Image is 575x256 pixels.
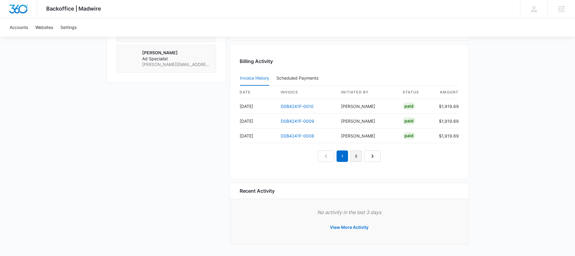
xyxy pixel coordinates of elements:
div: Keywords by Traffic [67,36,102,40]
th: Initiated By [336,86,398,99]
div: Domain Overview [23,36,54,40]
a: D0B4241F-0009 [281,119,314,124]
a: Page 2 [350,150,362,162]
a: D0B4241F-0010 [281,104,314,109]
th: status [398,86,434,99]
th: invoice [276,86,337,99]
nav: Pagination [318,150,381,162]
img: tab_keywords_by_traffic_grey.svg [60,35,65,40]
div: Scheduled Payments [276,76,321,80]
a: Next Page [364,150,381,162]
td: [DATE] [240,114,276,128]
p: [PERSON_NAME] [142,50,211,56]
td: [PERSON_NAME] [336,128,398,143]
a: Settings [57,18,80,36]
h6: Recent Activity [240,187,275,194]
div: Domain: [DOMAIN_NAME] [16,16,66,21]
a: Accounts [6,18,32,36]
td: [PERSON_NAME] [336,99,398,114]
div: Paid [403,103,415,110]
a: Websites [32,18,57,36]
span: Backoffice | Madwire [46,5,101,12]
td: $1,919.69 [434,99,459,114]
img: tab_domain_overview_orange.svg [16,35,21,40]
td: [PERSON_NAME] [336,114,398,128]
td: $1,919.69 [434,114,459,128]
td: [DATE] [240,99,276,114]
th: date [240,86,276,99]
img: website_grey.svg [10,16,14,21]
p: No activity in the last 3 days [240,209,459,216]
img: Tyler Rasdon [122,50,137,65]
img: logo_orange.svg [10,10,14,14]
em: 1 [337,150,348,162]
button: View More Activity [324,220,375,235]
td: $1,919.69 [434,128,459,143]
span: [PERSON_NAME][EMAIL_ADDRESS][PERSON_NAME][DOMAIN_NAME] [142,62,211,68]
h3: Billing Activity [240,58,459,65]
div: v 4.0.25 [17,10,30,14]
a: D0B4241F-0008 [281,133,314,138]
span: Ad Specialist [142,56,211,62]
div: Paid [403,132,415,139]
div: Paid [403,117,415,125]
th: amount [434,86,459,99]
button: Invoice History [240,71,269,86]
td: [DATE] [240,128,276,143]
